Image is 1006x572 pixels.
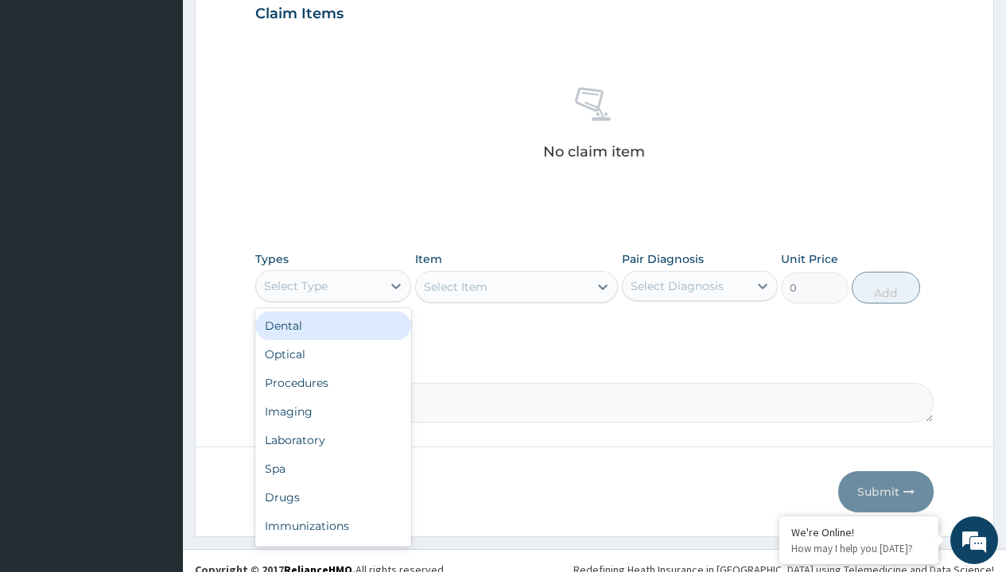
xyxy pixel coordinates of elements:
span: We're online! [92,180,219,340]
div: Laboratory [255,426,411,454]
div: Others [255,540,411,569]
div: Imaging [255,397,411,426]
p: How may I help you today? [791,542,926,555]
label: Types [255,253,289,266]
div: Dental [255,311,411,340]
label: Comment [255,361,934,374]
button: Submit [838,471,934,512]
textarea: Type your message and hit 'Enter' [8,393,303,449]
div: Select Diagnosis [631,278,724,294]
div: We're Online! [791,525,926,539]
p: No claim item [543,144,645,160]
div: Chat with us now [83,89,267,110]
label: Pair Diagnosis [622,251,704,267]
img: d_794563401_company_1708531726252_794563401 [29,79,64,119]
button: Add [852,272,919,303]
h3: Claim Items [255,6,344,23]
div: Spa [255,454,411,483]
div: Select Type [264,278,328,294]
div: Drugs [255,483,411,512]
div: Minimize live chat window [261,8,299,46]
div: Immunizations [255,512,411,540]
label: Unit Price [781,251,838,267]
label: Item [415,251,442,267]
div: Procedures [255,369,411,397]
div: Optical [255,340,411,369]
